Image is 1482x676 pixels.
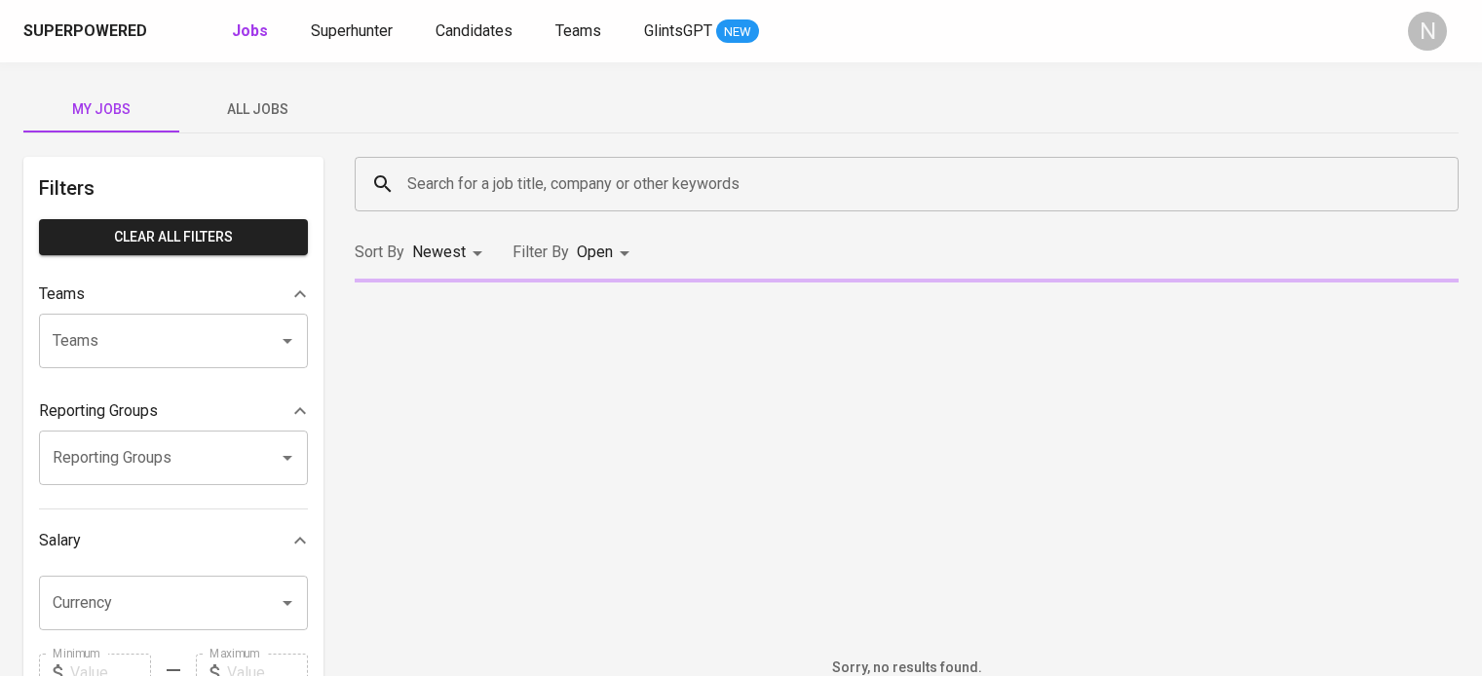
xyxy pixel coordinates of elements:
a: Jobs [232,19,272,44]
span: My Jobs [35,97,168,122]
div: Salary [39,521,308,560]
p: Sort By [355,241,404,264]
button: Open [274,327,301,355]
img: app logo [151,17,177,46]
p: Filter By [513,241,569,264]
b: Jobs [232,21,268,40]
h6: Filters [39,172,308,204]
a: Superhunter [311,19,397,44]
a: Candidates [436,19,516,44]
span: Clear All filters [55,225,292,249]
p: Salary [39,529,81,552]
div: Open [577,235,636,271]
span: Teams [555,21,601,40]
button: Open [274,589,301,617]
div: Superpowered [23,20,147,43]
p: Teams [39,282,85,306]
a: Teams [555,19,605,44]
span: GlintsGPT [644,21,712,40]
p: Reporting Groups [39,399,158,423]
span: Superhunter [311,21,393,40]
span: Open [577,243,613,261]
span: All Jobs [191,97,323,122]
div: Newest [412,235,489,271]
span: Candidates [436,21,513,40]
button: Clear All filters [39,219,308,255]
a: Superpoweredapp logo [23,17,177,46]
div: N [1408,12,1447,51]
a: GlintsGPT NEW [644,19,759,44]
span: NEW [716,22,759,42]
p: Newest [412,241,466,264]
div: Reporting Groups [39,392,308,431]
div: Teams [39,275,308,314]
img: yH5BAEAAAAALAAAAAABAAEAAAIBRAA7 [761,337,1053,629]
button: Open [274,444,301,471]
